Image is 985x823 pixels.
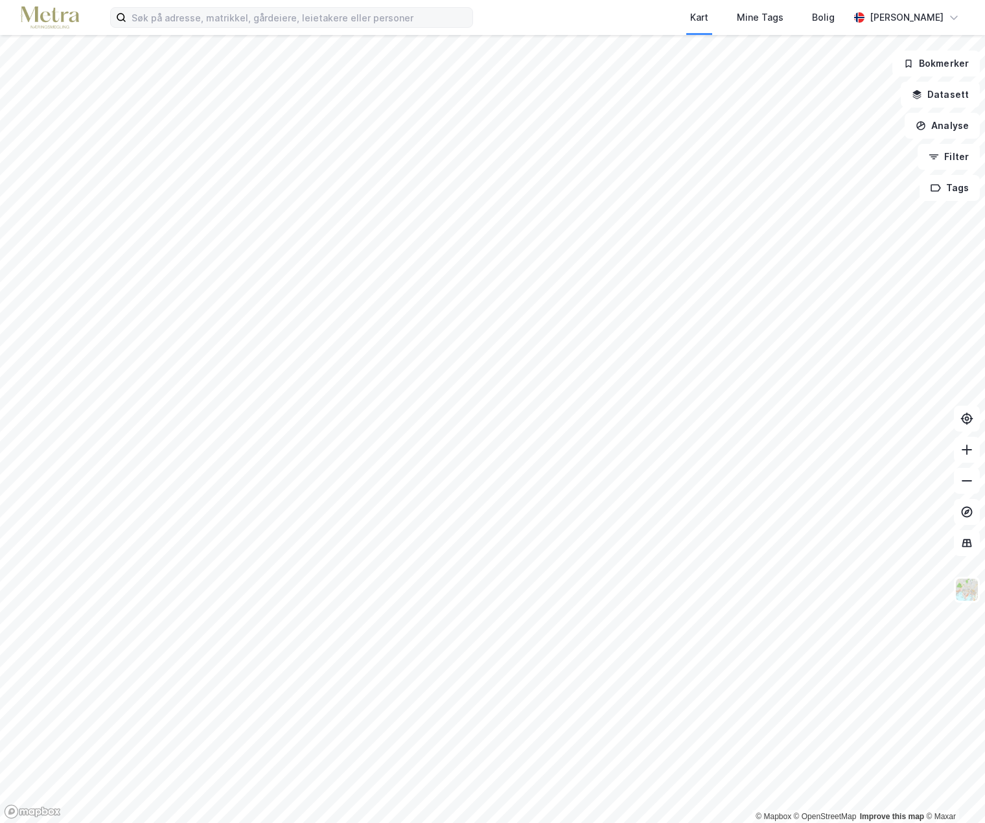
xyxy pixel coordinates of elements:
[737,10,783,25] div: Mine Tags
[905,113,980,139] button: Analyse
[4,804,61,819] a: Mapbox homepage
[21,6,79,29] img: metra-logo.256734c3b2bbffee19d4.png
[794,812,857,821] a: OpenStreetMap
[126,8,472,27] input: Søk på adresse, matrikkel, gårdeiere, leietakere eller personer
[955,577,979,602] img: Z
[860,812,924,821] a: Improve this map
[870,10,944,25] div: [PERSON_NAME]
[812,10,835,25] div: Bolig
[756,812,791,821] a: Mapbox
[918,144,980,170] button: Filter
[690,10,708,25] div: Kart
[920,761,985,823] div: Kontrollprogram for chat
[901,82,980,108] button: Datasett
[920,761,985,823] iframe: Chat Widget
[920,175,980,201] button: Tags
[892,51,980,76] button: Bokmerker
